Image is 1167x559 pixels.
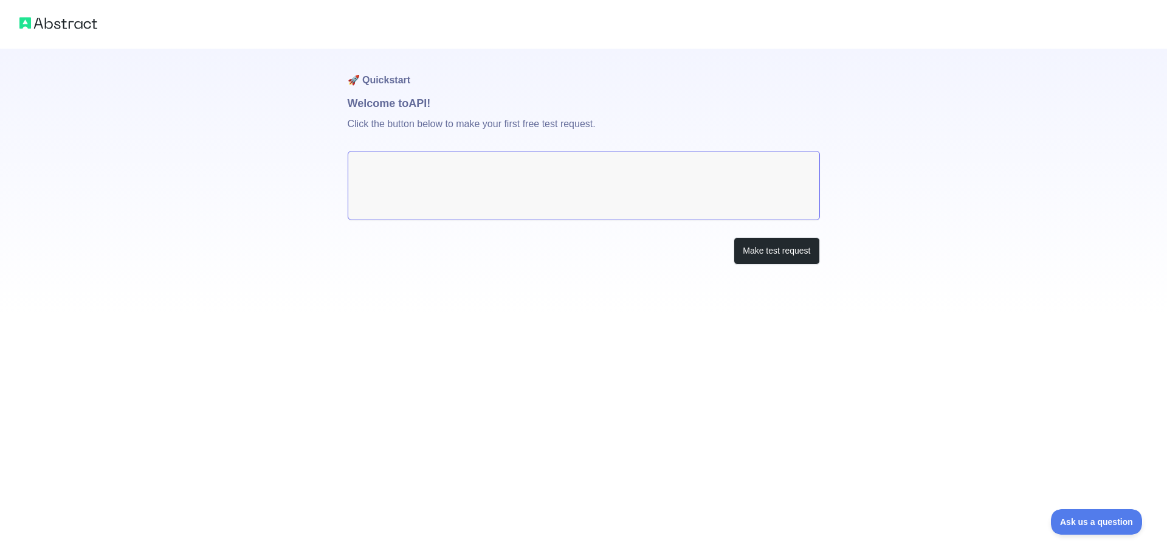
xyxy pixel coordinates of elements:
iframe: Toggle Customer Support [1051,509,1143,535]
h1: Welcome to API! [348,95,820,112]
button: Make test request [734,237,819,265]
h1: 🚀 Quickstart [348,49,820,95]
img: Abstract logo [19,15,97,32]
p: Click the button below to make your first free test request. [348,112,820,151]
